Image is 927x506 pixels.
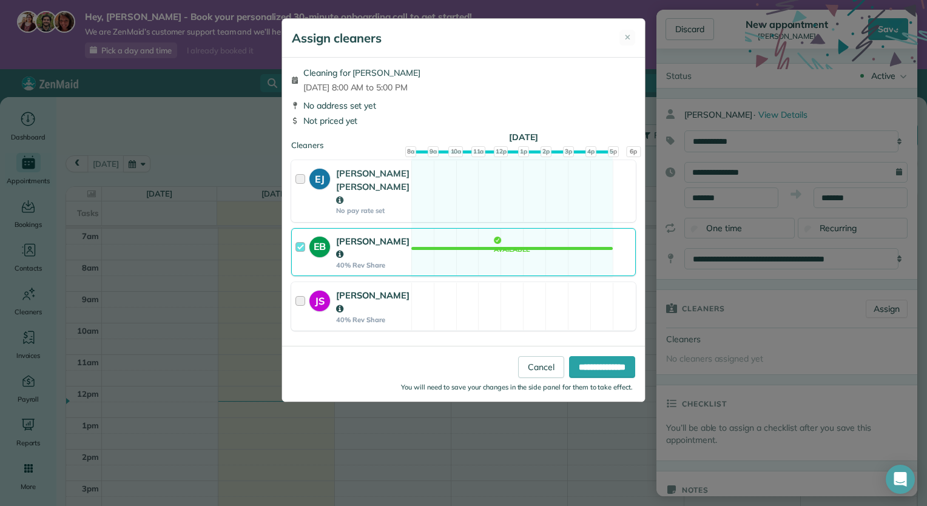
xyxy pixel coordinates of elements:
strong: [PERSON_NAME] [336,235,410,260]
strong: No pay rate set [336,206,410,215]
div: Not priced yet [291,115,636,127]
span: ✕ [624,32,631,44]
strong: EJ [309,169,330,186]
strong: 40% Rev Share [336,315,410,324]
div: Cleaners [291,140,636,143]
div: Open Intercom Messenger [886,465,915,494]
h5: Assign cleaners [292,30,382,47]
strong: JS [309,291,330,308]
strong: [PERSON_NAME] [336,289,410,314]
strong: [PERSON_NAME] [PERSON_NAME] [336,167,410,206]
strong: 40% Rev Share [336,261,410,269]
a: Cancel [518,356,564,378]
div: No address set yet [291,100,636,112]
strong: EB [309,237,330,254]
span: [DATE] 8:00 AM to 5:00 PM [303,81,420,93]
span: Cleaning for [PERSON_NAME] [303,67,420,79]
small: You will need to save your changes in the side panel for them to take effect. [401,383,633,391]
